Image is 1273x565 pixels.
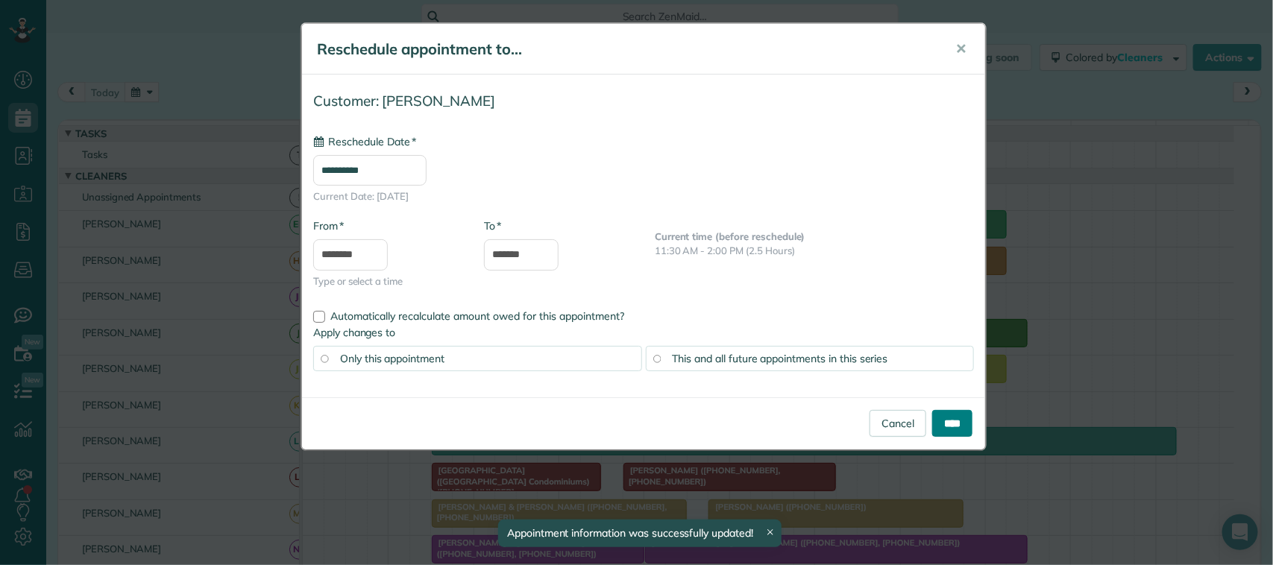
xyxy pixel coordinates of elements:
[313,218,344,233] label: From
[870,410,926,437] a: Cancel
[313,134,416,149] label: Reschedule Date
[313,325,974,340] label: Apply changes to
[313,189,974,203] span: Current Date: [DATE]
[955,40,966,57] span: ✕
[330,309,624,323] span: Automatically recalculate amount owed for this appointment?
[498,520,782,547] div: Appointment information was successfully updated!
[673,352,888,365] span: This and all future appointments in this series
[653,355,661,362] input: This and all future appointments in this series
[313,93,974,109] h4: Customer: [PERSON_NAME]
[317,39,934,60] h5: Reschedule appointment to...
[321,355,328,362] input: Only this appointment
[655,244,974,258] p: 11:30 AM - 2:00 PM (2.5 Hours)
[313,274,462,288] span: Type or select a time
[340,352,444,365] span: Only this appointment
[484,218,501,233] label: To
[655,230,805,242] b: Current time (before reschedule)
